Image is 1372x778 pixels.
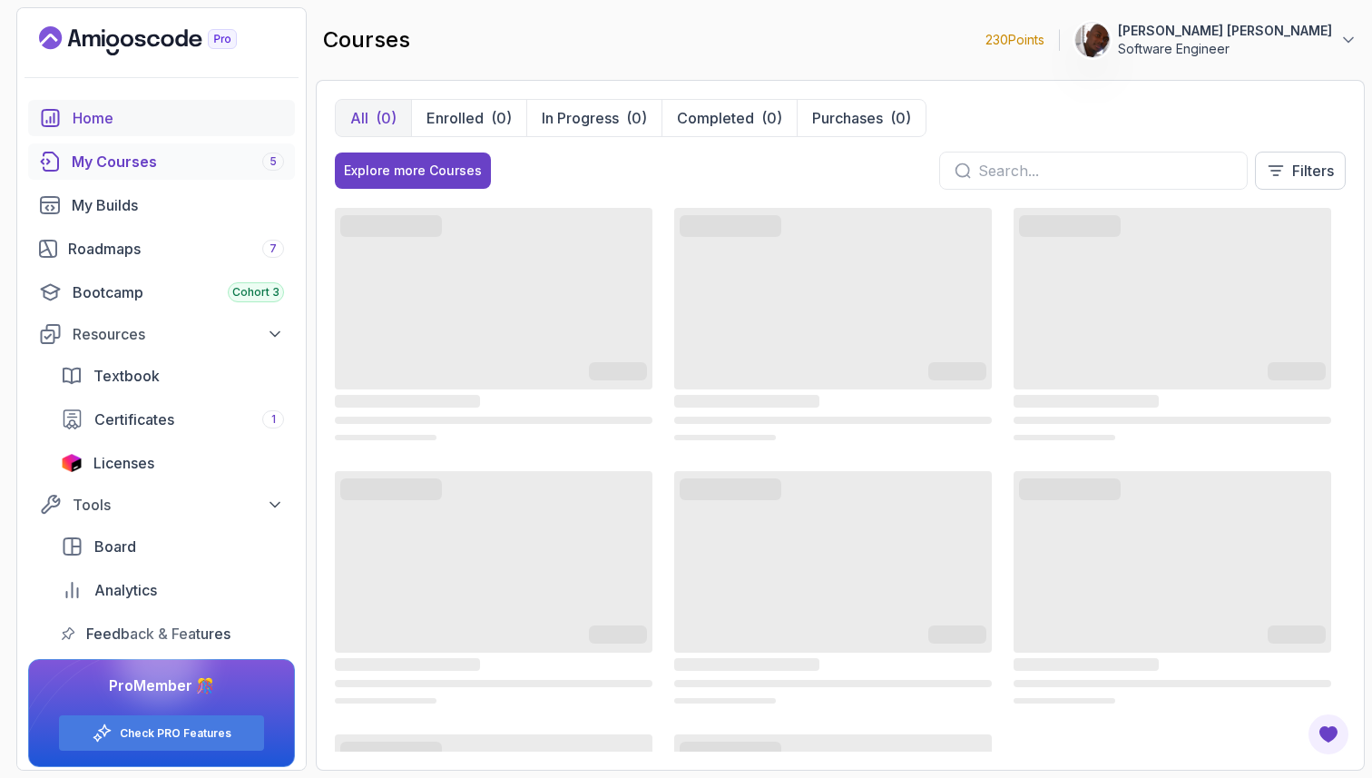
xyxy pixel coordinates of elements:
[269,241,277,256] span: 7
[50,528,295,565] a: board
[1292,160,1334,182] p: Filters
[674,698,776,704] span: ‌
[269,154,277,169] span: 5
[93,452,154,474] span: Licenses
[335,204,652,446] div: card loading ui
[335,417,652,424] span: ‌
[350,107,368,129] p: All
[73,281,284,303] div: Bootcamp
[335,395,480,408] span: ‌
[344,162,482,180] div: Explore more Courses
[761,107,782,129] div: (0)
[1014,435,1115,440] span: ‌
[73,494,284,516] div: Tools
[28,274,295,310] a: bootcamp
[1014,471,1331,653] span: ‌
[1014,698,1115,704] span: ‌
[39,26,279,55] a: Landing page
[28,488,295,521] button: Tools
[1075,23,1110,57] img: user profile image
[28,143,295,180] a: courses
[589,629,647,644] span: ‌
[335,471,652,653] span: ‌
[94,579,157,601] span: Analytics
[1014,468,1331,709] div: card loading ui
[61,454,83,472] img: jetbrains icon
[812,107,883,129] p: Purchases
[1307,713,1350,756] button: Open Feedback Button
[340,219,442,233] span: ‌
[1014,395,1159,408] span: ‌
[491,107,512,129] div: (0)
[674,204,992,446] div: card loading ui
[661,100,797,136] button: Completed(0)
[1255,152,1346,190] button: Filters
[94,536,136,557] span: Board
[589,366,647,380] span: ‌
[674,395,819,408] span: ‌
[1014,680,1331,687] span: ‌
[335,680,652,687] span: ‌
[335,468,652,709] div: card loading ui
[797,100,926,136] button: Purchases(0)
[1118,40,1332,58] p: Software Engineer
[72,151,284,172] div: My Courses
[335,153,491,189] button: Explore more Courses
[674,658,819,671] span: ‌
[232,285,279,300] span: Cohort 3
[1019,219,1121,233] span: ‌
[73,107,284,129] div: Home
[680,482,781,497] span: ‌
[426,107,484,129] p: Enrolled
[120,726,231,741] a: Check PRO Features
[674,680,992,687] span: ‌
[72,194,284,216] div: My Builds
[928,629,986,644] span: ‌
[86,623,230,645] span: Feedback & Features
[526,100,661,136] button: In Progress(0)
[340,482,442,497] span: ‌
[376,107,397,129] div: (0)
[28,100,295,136] a: home
[674,471,992,653] span: ‌
[28,231,295,267] a: roadmaps
[28,187,295,223] a: builds
[542,107,619,129] p: In Progress
[50,358,295,394] a: textbook
[1014,658,1159,671] span: ‌
[340,745,442,760] span: ‌
[50,401,295,438] a: certificates
[677,107,754,129] p: Completed
[28,318,295,350] button: Resources
[680,745,781,760] span: ‌
[271,412,276,427] span: 1
[1074,22,1357,58] button: user profile image[PERSON_NAME] [PERSON_NAME]Software Engineer
[1014,208,1331,389] span: ‌
[626,107,647,129] div: (0)
[335,698,436,704] span: ‌
[985,31,1044,49] p: 230 Points
[1019,482,1121,497] span: ‌
[335,658,480,671] span: ‌
[336,100,411,136] button: All(0)
[1014,204,1331,446] div: card loading ui
[1014,417,1331,424] span: ‌
[323,25,410,54] h2: courses
[1268,366,1326,380] span: ‌
[680,219,781,233] span: ‌
[94,409,174,430] span: Certificates
[1118,22,1332,40] p: [PERSON_NAME] [PERSON_NAME]
[928,366,986,380] span: ‌
[68,238,284,260] div: Roadmaps
[93,365,160,387] span: Textbook
[50,445,295,481] a: licenses
[674,208,992,389] span: ‌
[73,323,284,345] div: Resources
[50,572,295,608] a: analytics
[411,100,526,136] button: Enrolled(0)
[335,435,436,440] span: ‌
[978,160,1232,182] input: Search...
[674,435,776,440] span: ‌
[335,208,652,389] span: ‌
